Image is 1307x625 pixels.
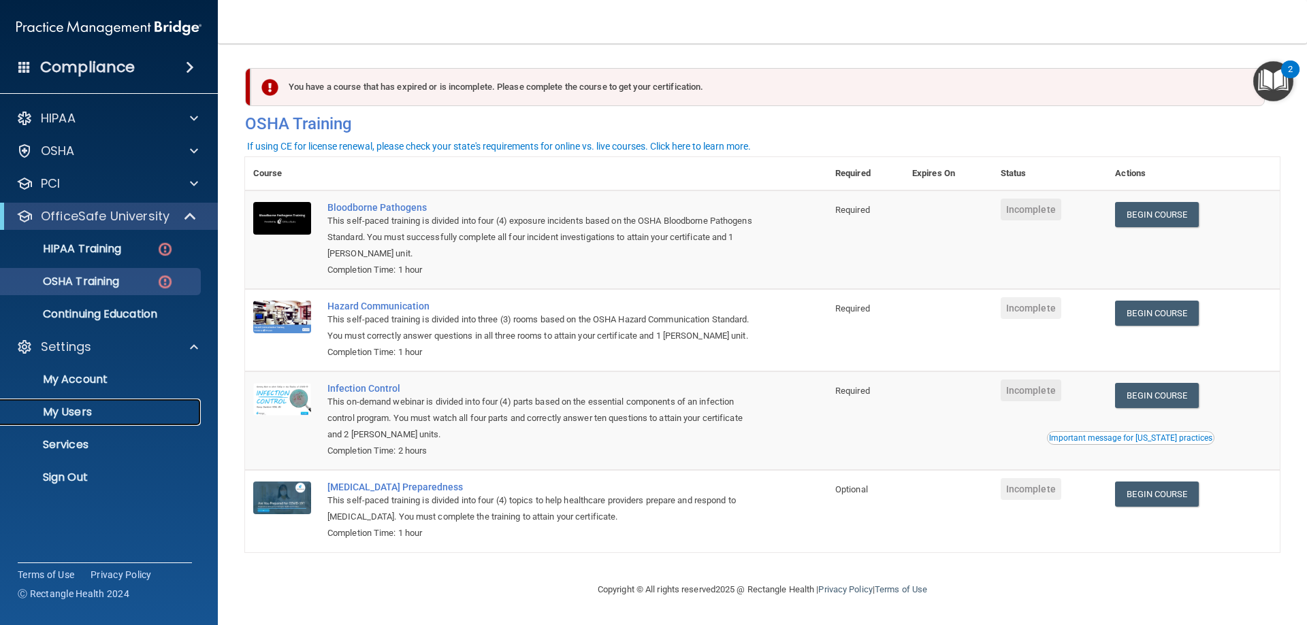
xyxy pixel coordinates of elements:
[245,157,319,190] th: Course
[245,139,753,153] button: If using CE for license renewal, please check your state's requirements for online vs. live cours...
[1115,383,1198,408] a: Begin Course
[251,68,1265,106] div: You have a course that has expired or is incomplete. Please complete the course to get your certi...
[9,275,119,288] p: OSHA Training
[1001,297,1061,319] span: Incomplete
[16,14,201,41] img: PMB logo
[9,438,195,452] p: Services
[9,373,195,386] p: My Account
[16,110,198,126] a: HIPAA
[835,303,870,314] span: Required
[827,157,904,190] th: Required
[327,301,759,311] a: Hazard Communication
[835,484,868,494] span: Optional
[1001,199,1061,220] span: Incomplete
[41,143,75,159] p: OSHA
[1115,202,1198,227] a: Begin Course
[41,110,76,126] p: HIPAA
[40,58,135,77] h4: Compliance
[327,443,759,459] div: Completion Time: 2 hours
[818,584,872,594] a: Privacy Policy
[1071,528,1291,583] iframe: Drift Widget Chat Controller
[1115,301,1198,326] a: Begin Course
[157,273,174,290] img: danger-circle.6113f641.png
[261,79,278,96] img: exclamation-circle-solid-danger.72ef9ffc.png
[9,242,121,256] p: HIPAA Training
[16,143,198,159] a: OSHA
[327,383,759,394] a: Infection Control
[1115,482,1198,507] a: Begin Course
[18,568,74,581] a: Terms of Use
[1001,478,1061,500] span: Incomplete
[245,114,1280,133] h4: OSHA Training
[18,587,129,601] span: Ⓒ Rectangle Health 2024
[1047,431,1214,445] button: Read this if you are a dental practitioner in the state of CA
[1288,69,1293,87] div: 2
[1001,379,1061,401] span: Incomplete
[327,344,759,360] div: Completion Time: 1 hour
[1049,434,1212,442] div: Important message for [US_STATE] practices
[327,311,759,344] div: This self-paced training is divided into three (3) rooms based on the OSHA Hazard Communication S...
[1107,157,1280,190] th: Actions
[91,568,152,581] a: Privacy Policy
[327,394,759,443] div: This on-demand webinar is divided into four (4) parts based on the essential components of an inf...
[16,208,197,224] a: OfficeSafe University
[9,405,195,419] p: My Users
[41,175,60,192] p: PCI
[1253,61,1293,101] button: Open Resource Center, 2 new notifications
[327,492,759,525] div: This self-paced training is divided into four (4) topics to help healthcare providers prepare and...
[9,471,195,484] p: Sign Out
[514,568,1011,611] div: Copyright © All rights reserved 2025 @ Rectangle Health | |
[157,241,174,258] img: danger-circle.6113f641.png
[41,339,91,355] p: Settings
[327,262,759,278] div: Completion Time: 1 hour
[327,525,759,541] div: Completion Time: 1 hour
[41,208,170,224] p: OfficeSafe University
[327,213,759,262] div: This self-paced training is divided into four (4) exposure incidents based on the OSHA Bloodborne...
[835,386,870,396] span: Required
[875,584,927,594] a: Terms of Use
[247,141,751,151] div: If using CE for license renewal, please check your state's requirements for online vs. live cours...
[835,205,870,215] span: Required
[327,482,759,492] a: [MEDICAL_DATA] Preparedness
[327,202,759,213] a: Bloodborne Pathogens
[9,307,195,321] p: Continuing Education
[993,157,1108,190] th: Status
[16,175,198,192] a: PCI
[904,157,993,190] th: Expires On
[16,339,198,355] a: Settings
